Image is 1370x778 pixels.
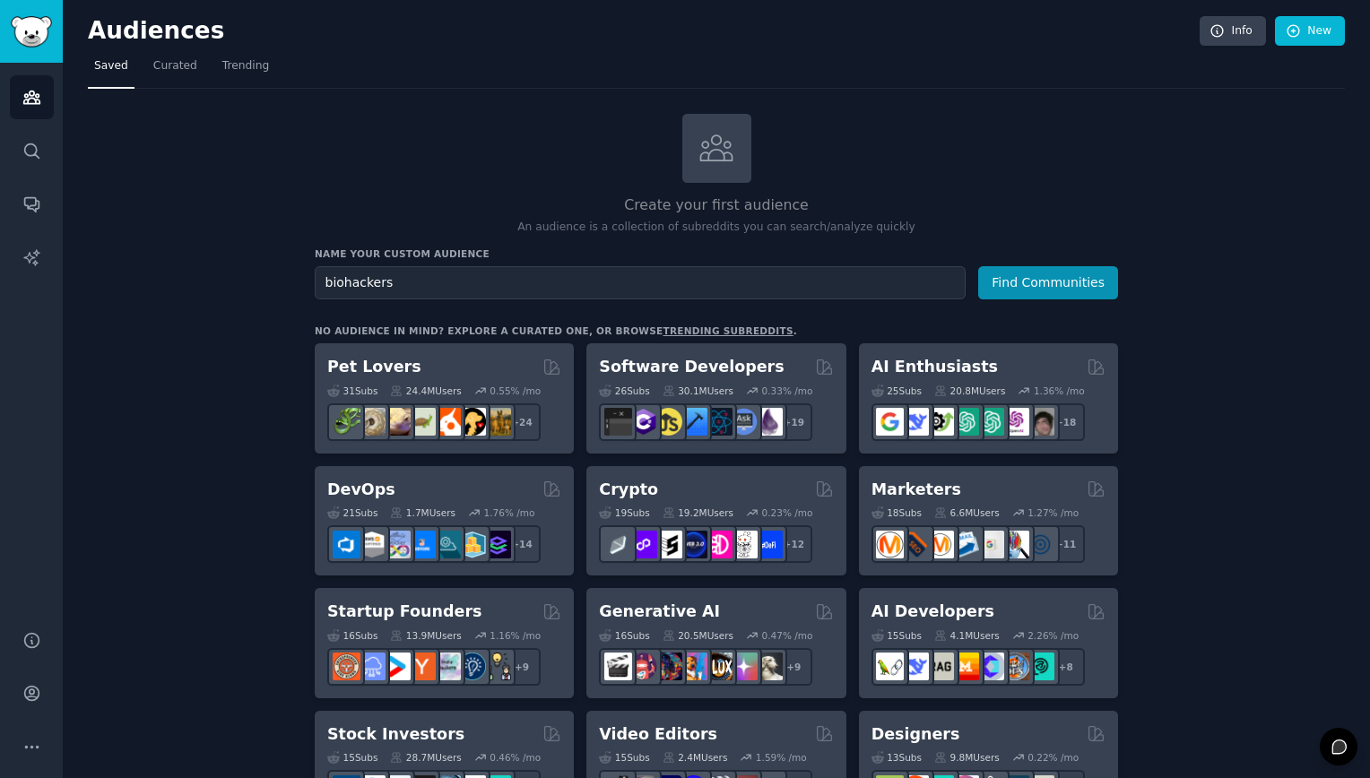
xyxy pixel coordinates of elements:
[390,629,461,642] div: 13.9M Users
[94,58,128,74] span: Saved
[901,408,929,436] img: DeepSeek
[1047,403,1085,441] div: + 18
[629,531,657,558] img: 0xPolygon
[1027,751,1079,764] div: 0.22 % /mo
[315,194,1118,217] h2: Create your first audience
[680,408,707,436] img: iOSProgramming
[629,653,657,680] img: dalle2
[1001,408,1029,436] img: OpenAIDev
[383,653,411,680] img: startup
[934,506,1000,519] div: 6.6M Users
[934,751,1000,764] div: 9.8M Users
[599,723,717,746] h2: Video Editors
[1034,385,1085,397] div: 1.36 % /mo
[358,531,386,558] img: AWS_Certified_Experts
[604,653,632,680] img: aivideo
[433,408,461,436] img: cockatiel
[762,385,813,397] div: 0.33 % /mo
[408,653,436,680] img: ycombinator
[1027,629,1079,642] div: 2.26 % /mo
[599,629,649,642] div: 16 Sub s
[483,653,511,680] img: growmybusiness
[333,408,360,436] img: herpetology
[629,408,657,436] img: csharp
[327,751,377,764] div: 15 Sub s
[663,325,793,336] a: trending subreddits
[383,531,411,558] img: Docker_DevOps
[1047,648,1085,686] div: + 8
[88,52,134,89] a: Saved
[483,531,511,558] img: PlatformEngineers
[315,220,1118,236] p: An audience is a collection of subreddits you can search/analyze quickly
[1047,525,1085,563] div: + 11
[705,653,733,680] img: FluxAI
[1027,653,1054,680] img: AIDevelopersSociety
[147,52,204,89] a: Curated
[315,247,1118,260] h3: Name your custom audience
[762,506,813,519] div: 0.23 % /mo
[871,479,961,501] h2: Marketers
[876,653,904,680] img: LangChain
[951,531,979,558] img: Emailmarketing
[951,408,979,436] img: chatgpt_promptDesign
[730,531,758,558] img: CryptoNews
[871,385,922,397] div: 25 Sub s
[390,751,461,764] div: 28.7M Users
[604,531,632,558] img: ethfinance
[490,751,541,764] div: 0.46 % /mo
[755,531,783,558] img: defi_
[433,531,461,558] img: platformengineering
[390,506,455,519] div: 1.7M Users
[934,629,1000,642] div: 4.1M Users
[1001,653,1029,680] img: llmops
[775,403,812,441] div: + 19
[599,356,784,378] h2: Software Developers
[901,531,929,558] img: bigseo
[680,653,707,680] img: sdforall
[153,58,197,74] span: Curated
[926,653,954,680] img: Rag
[458,408,486,436] img: PetAdvice
[871,601,994,623] h2: AI Developers
[483,408,511,436] img: dogbreed
[599,751,649,764] div: 15 Sub s
[1027,531,1054,558] img: OnlineMarketing
[484,506,535,519] div: 1.76 % /mo
[876,531,904,558] img: content_marketing
[222,58,269,74] span: Trending
[680,531,707,558] img: web3
[216,52,275,89] a: Trending
[408,531,436,558] img: DevOpsLinks
[663,629,733,642] div: 20.5M Users
[655,653,682,680] img: deepdream
[490,629,541,642] div: 1.16 % /mo
[604,408,632,436] img: software
[1275,16,1345,47] a: New
[762,629,813,642] div: 0.47 % /mo
[1200,16,1266,47] a: Info
[901,653,929,680] img: DeepSeek
[976,408,1004,436] img: chatgpt_prompts_
[976,653,1004,680] img: OpenSourceAI
[327,385,377,397] div: 31 Sub s
[433,653,461,680] img: indiehackers
[976,531,1004,558] img: googleads
[11,16,52,48] img: GummySearch logo
[730,408,758,436] img: AskComputerScience
[490,385,541,397] div: 0.55 % /mo
[327,479,395,501] h2: DevOps
[1027,506,1079,519] div: 1.27 % /mo
[327,356,421,378] h2: Pet Lovers
[655,531,682,558] img: ethstaker
[599,506,649,519] div: 19 Sub s
[358,653,386,680] img: SaaS
[756,751,807,764] div: 1.59 % /mo
[458,531,486,558] img: aws_cdk
[730,653,758,680] img: starryai
[951,653,979,680] img: MistralAI
[871,506,922,519] div: 18 Sub s
[871,751,922,764] div: 13 Sub s
[327,601,481,623] h2: Startup Founders
[358,408,386,436] img: ballpython
[599,601,720,623] h2: Generative AI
